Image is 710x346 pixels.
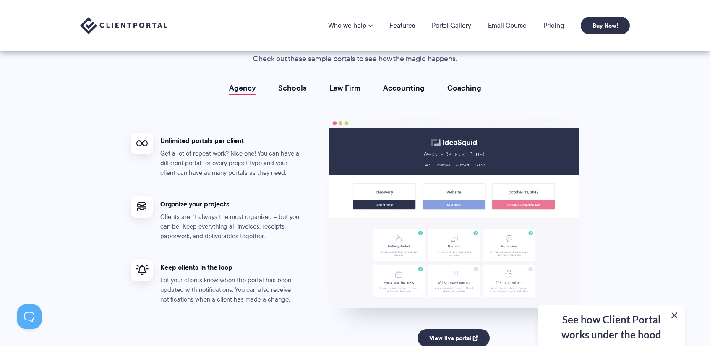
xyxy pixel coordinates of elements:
[389,22,415,29] a: Features
[328,22,373,29] a: Who we help
[432,22,471,29] a: Portal Gallery
[180,53,530,65] p: Check out these sample portals to see how the magic happens.
[160,263,303,272] h4: Keep clients in the loop
[160,136,303,145] h4: Unlimited portals per client
[17,304,42,329] iframe: Toggle Customer Support
[160,200,303,208] h4: Organize your projects
[383,84,425,92] a: Accounting
[160,149,303,178] p: Get a lot of repeat work? Nice one! You can have a different portal for every project type and yo...
[160,276,303,304] p: Let your clients know when the portal has been updated with notifications. You can also receive n...
[278,84,307,92] a: Schools
[160,212,303,241] p: Clients aren't always the most organized – but you can be! Keep everything all invoices, receipts...
[543,22,564,29] a: Pricing
[581,17,630,34] a: Buy Now!
[329,84,360,92] a: Law Firm
[447,84,481,92] a: Coaching
[488,22,527,29] a: Email Course
[229,84,256,92] a: Agency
